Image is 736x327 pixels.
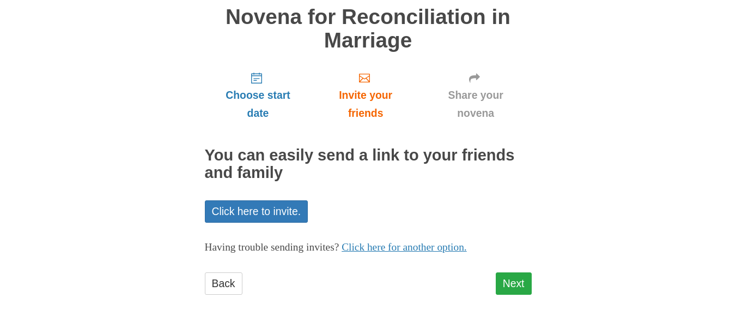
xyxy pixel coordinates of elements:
a: Share your novena [420,63,532,128]
a: Next [496,272,532,295]
span: Choose start date [216,86,301,122]
span: Having trouble sending invites? [205,241,339,253]
h1: Novena for Reconciliation in Marriage [205,5,532,52]
h2: You can easily send a link to your friends and family [205,147,532,182]
a: Invite your friends [311,63,419,128]
span: Share your novena [431,86,521,122]
a: Click here for another option. [342,241,467,253]
a: Back [205,272,242,295]
a: Click here to invite. [205,200,308,223]
span: Invite your friends [322,86,409,122]
a: Choose start date [205,63,312,128]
